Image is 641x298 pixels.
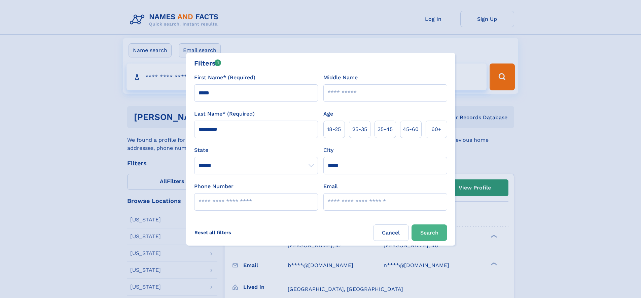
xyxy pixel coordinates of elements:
label: Last Name* (Required) [194,110,255,118]
label: Reset all filters [190,224,236,241]
label: Phone Number [194,182,234,190]
span: 60+ [431,125,441,133]
button: Search [412,224,447,241]
label: State [194,146,318,154]
span: 25‑35 [352,125,367,133]
label: Cancel [373,224,409,241]
label: City [323,146,333,154]
label: First Name* (Required) [194,74,255,82]
div: Filters [194,58,221,68]
span: 35‑45 [378,125,393,133]
label: Email [323,182,338,190]
span: 45‑60 [403,125,419,133]
label: Age [323,110,333,118]
label: Middle Name [323,74,358,82]
span: 18‑25 [327,125,341,133]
